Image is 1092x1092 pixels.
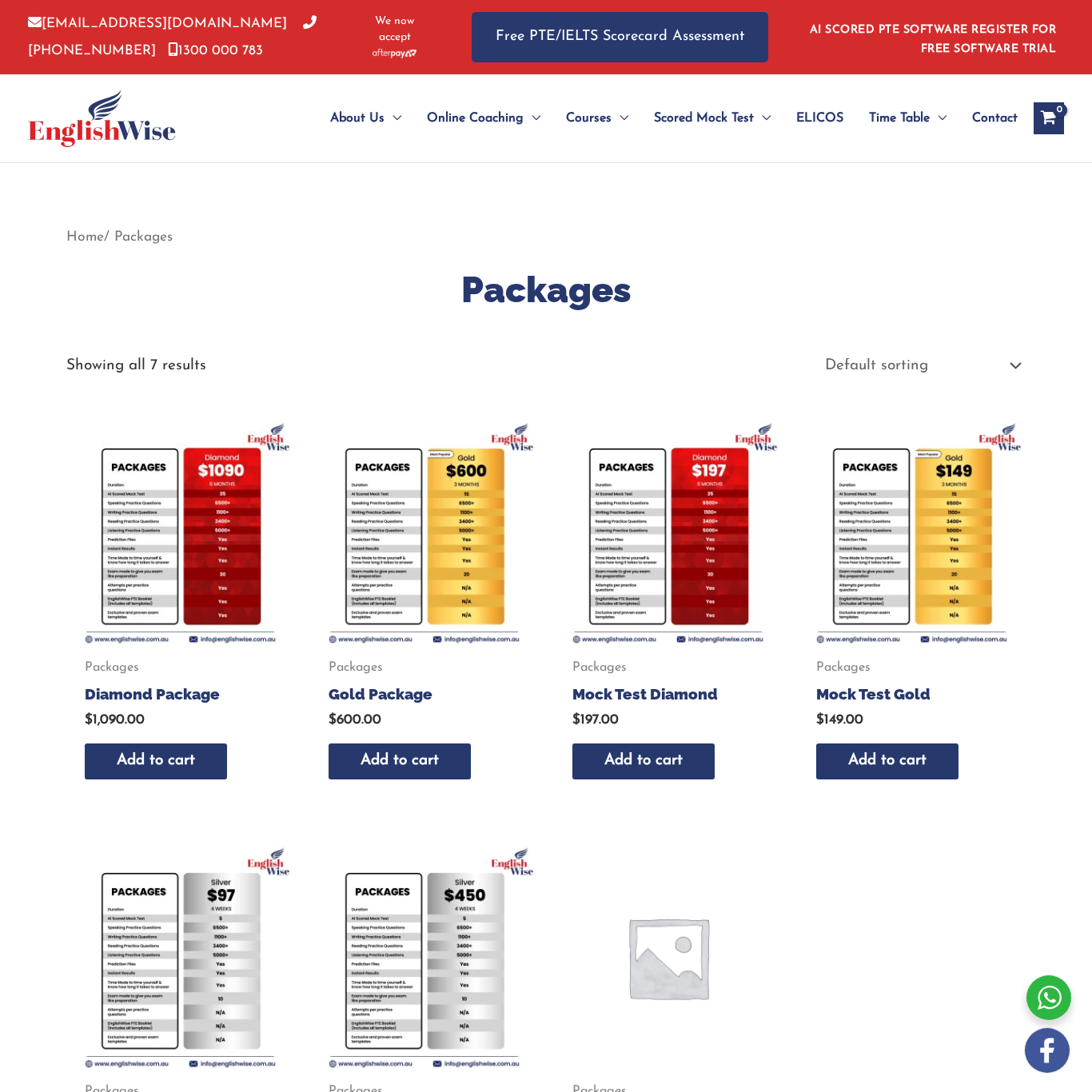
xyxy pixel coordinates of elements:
span: Packages [329,660,520,676]
img: Afterpay-Logo [373,49,416,58]
a: Mock Test Diamond [572,684,763,711]
a: Home [66,230,104,244]
select: Shop order [813,351,1026,381]
h2: Gold Package [329,684,520,704]
img: cropped-ew-logo [28,90,176,147]
span: About Us [330,90,385,146]
a: Add to cart: “Mock Test Gold” [816,743,958,779]
bdi: 600.00 [329,713,381,727]
span: We now accept [358,14,432,46]
span: Menu Toggle [524,90,540,146]
span: Menu Toggle [385,90,401,146]
a: Diamond Package [85,684,276,711]
span: $ [85,713,93,727]
h2: Mock Test Gold [816,684,1007,704]
img: Mock Test Diamond [554,419,782,647]
span: Menu Toggle [754,90,771,146]
a: Scored Mock TestMenu Toggle [641,90,783,146]
span: Courses [566,90,612,146]
a: [EMAIL_ADDRESS][DOMAIN_NAME] [28,17,287,30]
span: Packages [816,660,1007,676]
span: ELICOS [796,90,843,146]
a: CoursesMenu Toggle [553,90,641,146]
span: Scored Mock Test [654,90,754,146]
h2: Diamond Package [85,684,276,704]
span: Menu Toggle [612,90,628,146]
a: ELICOS [783,90,856,146]
a: Contact [959,90,1018,146]
bdi: 1,090.00 [85,713,145,727]
span: $ [572,713,580,727]
a: Online CoachingMenu Toggle [414,90,553,146]
h1: Packages [66,265,1026,315]
span: $ [816,713,824,727]
p: Showing all 7 results [66,358,206,373]
a: Add to cart: “Gold Package” [329,743,471,779]
img: Mock Test Gold [798,419,1026,647]
a: AI SCORED PTE SOFTWARE REGISTER FOR FREE SOFTWARE TRIAL [810,24,1057,55]
a: Mock Test Gold [816,684,1007,711]
a: Time TableMenu Toggle [856,90,959,146]
a: About UsMenu Toggle [317,90,414,146]
img: Placeholder [554,843,782,1071]
a: 1300 000 783 [168,44,263,58]
span: Contact [972,90,1018,146]
img: white-facebook.png [1025,1028,1070,1073]
img: Gold Package [310,419,538,647]
span: $ [329,713,337,727]
span: Packages [85,660,276,676]
img: Mock Test Silver [66,843,294,1071]
a: View Shopping Cart, empty [1034,102,1064,134]
nav: Breadcrumb [66,224,1026,250]
bdi: 149.00 [816,713,863,727]
nav: Site Navigation: Main Menu [292,90,1018,146]
aside: Header Widget 1 [800,11,1064,63]
span: Online Coaching [427,90,524,146]
a: [PHONE_NUMBER] [28,17,317,57]
span: Time Table [869,90,930,146]
bdi: 197.00 [572,713,619,727]
span: Menu Toggle [930,90,947,146]
a: Gold Package [329,684,520,711]
img: Silver Package [310,843,538,1071]
a: Free PTE/IELTS Scorecard Assessment [472,12,768,62]
a: Add to cart: “Diamond Package” [85,743,227,779]
img: Diamond Package [66,419,294,647]
span: Packages [572,660,763,676]
a: Add to cart: “Mock Test Diamond” [572,743,715,779]
h2: Mock Test Diamond [572,684,763,704]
